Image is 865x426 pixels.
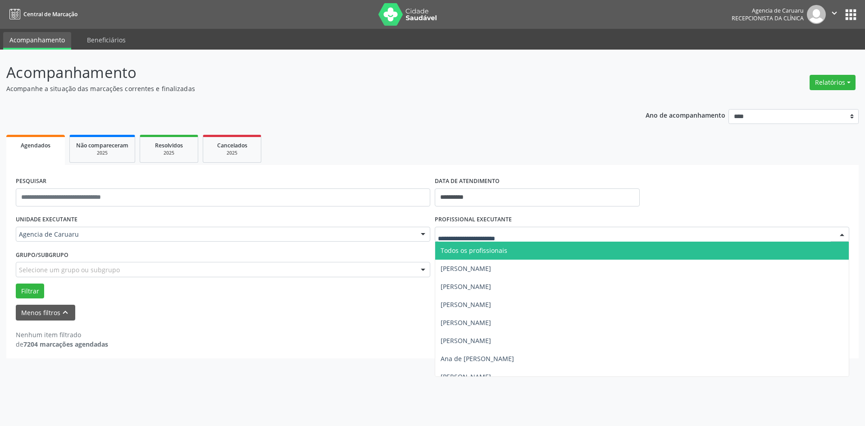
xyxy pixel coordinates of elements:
[843,7,859,23] button: apps
[732,14,804,22] span: Recepcionista da clínica
[6,84,603,93] p: Acompanhe a situação das marcações correntes e finalizadas
[6,61,603,84] p: Acompanhamento
[217,142,247,149] span: Cancelados
[76,150,128,156] div: 2025
[16,174,46,188] label: PESQUISAR
[155,142,183,149] span: Resolvidos
[16,305,75,321] button: Menos filtroskeyboard_arrow_up
[3,32,71,50] a: Acompanhamento
[16,330,108,339] div: Nenhum item filtrado
[16,284,44,299] button: Filtrar
[146,150,191,156] div: 2025
[441,372,491,381] span: [PERSON_NAME]
[60,307,70,317] i: keyboard_arrow_up
[209,150,255,156] div: 2025
[16,339,108,349] div: de
[441,354,514,363] span: Ana de [PERSON_NAME]
[810,75,856,90] button: Relatórios
[807,5,826,24] img: img
[6,7,77,22] a: Central de Marcação
[441,300,491,309] span: [PERSON_NAME]
[646,109,725,120] p: Ano de acompanhamento
[441,246,507,255] span: Todos os profissionais
[76,142,128,149] span: Não compareceram
[441,318,491,327] span: [PERSON_NAME]
[435,213,512,227] label: PROFISSIONAL EXECUTANTE
[441,282,491,291] span: [PERSON_NAME]
[21,142,50,149] span: Agendados
[16,248,68,262] label: Grupo/Subgrupo
[732,7,804,14] div: Agencia de Caruaru
[16,213,77,227] label: UNIDADE EXECUTANTE
[826,5,843,24] button: 
[81,32,132,48] a: Beneficiários
[829,8,839,18] i: 
[19,265,120,275] span: Selecione um grupo ou subgrupo
[23,10,77,18] span: Central de Marcação
[441,336,491,345] span: [PERSON_NAME]
[441,264,491,273] span: [PERSON_NAME]
[19,230,412,239] span: Agencia de Caruaru
[23,340,108,348] strong: 7204 marcações agendadas
[435,174,500,188] label: DATA DE ATENDIMENTO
